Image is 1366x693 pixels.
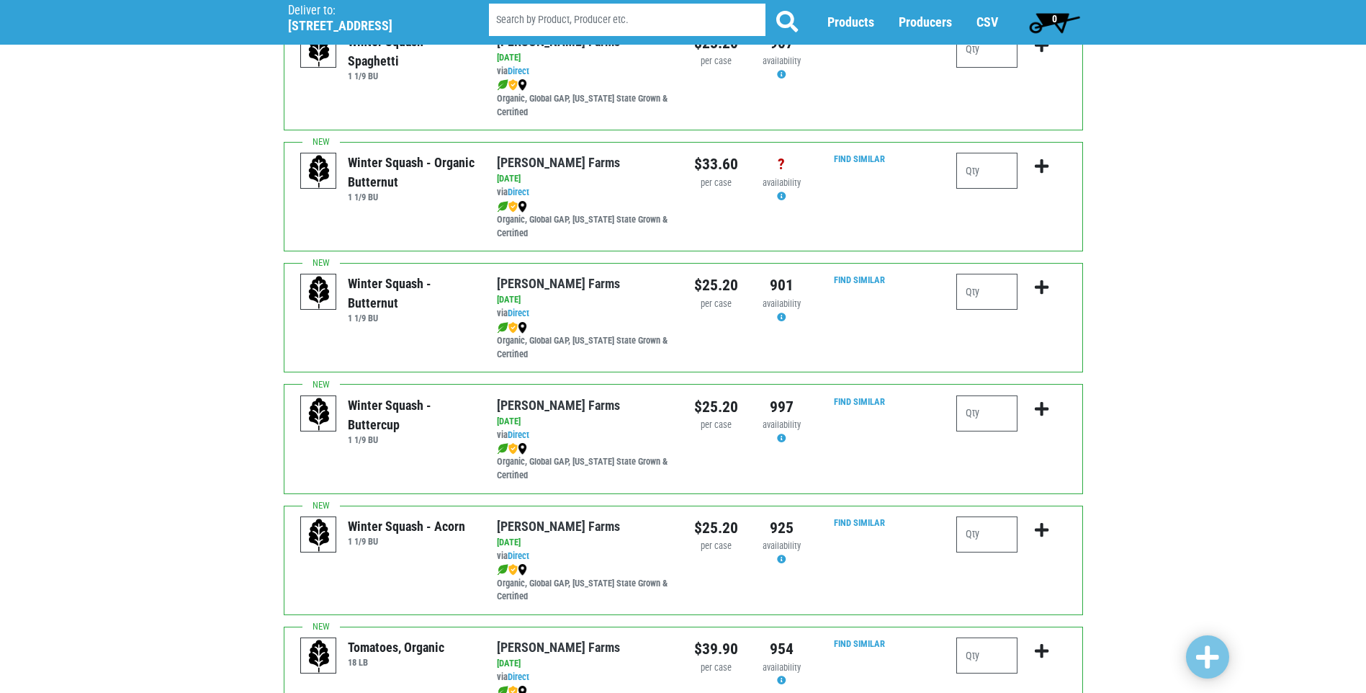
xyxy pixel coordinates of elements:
[508,564,518,576] img: safety-e55c860ca8c00a9c171001a62a92dabd.png
[518,201,527,213] img: map_marker-0e94453035b3232a4d21701695807de9.png
[508,66,529,76] a: Direct
[348,395,475,434] div: Winter Squash - Buttercup
[497,172,672,186] div: [DATE]
[760,153,804,176] div: ?
[288,4,452,18] p: Deliver to:
[497,671,672,684] div: via
[834,396,885,407] a: Find Similar
[956,32,1017,68] input: Qty
[301,153,337,189] img: placeholder-variety-43d6402dacf2d531de610a020419775a.svg
[956,274,1017,310] input: Qty
[497,201,508,213] img: leaf-e5c59151409436ccce96b2ca1b28e03c.png
[508,187,529,197] a: Direct
[834,638,885,649] a: Find Similar
[348,71,475,81] h6: 1 1/9 BU
[497,293,672,307] div: [DATE]
[1023,8,1087,37] a: 0
[497,415,672,429] div: [DATE]
[497,443,508,455] img: leaf-e5c59151409436ccce96b2ca1b28e03c.png
[497,442,672,483] div: Organic, Global GAP, [US_STATE] State Grown & Certified
[497,186,672,200] div: via
[508,429,529,440] a: Direct
[348,153,475,192] div: Winter Squash - Organic Butternut
[348,657,444,668] h6: 18 LB
[763,540,801,551] span: availability
[518,322,527,334] img: map_marker-0e94453035b3232a4d21701695807de9.png
[694,661,738,675] div: per case
[508,308,529,318] a: Direct
[497,519,620,534] a: [PERSON_NAME] Farms
[694,298,738,311] div: per case
[301,32,337,68] img: placeholder-variety-43d6402dacf2d531de610a020419775a.svg
[301,638,337,674] img: placeholder-variety-43d6402dacf2d531de610a020419775a.svg
[760,638,804,661] div: 954
[348,32,475,71] div: Winter Squash - Spaghetti
[763,419,801,430] span: availability
[497,536,672,550] div: [DATE]
[694,274,738,297] div: $25.20
[694,395,738,419] div: $25.20
[518,564,527,576] img: map_marker-0e94453035b3232a4d21701695807de9.png
[497,79,672,120] div: Organic, Global GAP, [US_STATE] State Grown & Certified
[288,18,452,34] h5: [STREET_ADDRESS]
[694,638,738,661] div: $39.90
[301,517,337,553] img: placeholder-variety-43d6402dacf2d531de610a020419775a.svg
[497,657,672,671] div: [DATE]
[518,443,527,455] img: map_marker-0e94453035b3232a4d21701695807de9.png
[834,153,885,164] a: Find Similar
[497,564,508,576] img: leaf-e5c59151409436ccce96b2ca1b28e03c.png
[760,395,804,419] div: 997
[956,517,1017,553] input: Qty
[348,434,475,445] h6: 1 1/9 BU
[497,550,672,563] div: via
[497,276,620,291] a: [PERSON_NAME] Farms
[497,322,508,334] img: leaf-e5c59151409436ccce96b2ca1b28e03c.png
[518,79,527,91] img: map_marker-0e94453035b3232a4d21701695807de9.png
[348,313,475,323] h6: 1 1/9 BU
[301,396,337,432] img: placeholder-variety-43d6402dacf2d531de610a020419775a.svg
[497,563,672,604] div: Organic, Global GAP, [US_STATE] State Grown & Certified
[348,517,465,536] div: Winter Squash - Acorn
[763,298,801,309] span: availability
[301,274,337,310] img: placeholder-variety-43d6402dacf2d531de610a020419775a.svg
[694,55,738,68] div: per case
[1052,13,1057,24] span: 0
[497,155,620,170] a: [PERSON_NAME] Farms
[899,15,952,30] a: Producers
[956,153,1017,189] input: Qty
[956,395,1017,432] input: Qty
[348,274,475,313] div: Winter Squash - Butternut
[694,153,738,176] div: $33.60
[348,192,475,202] h6: 1 1/9 BU
[508,322,518,334] img: safety-e55c860ca8c00a9c171001a62a92dabd.png
[694,419,738,432] div: per case
[976,15,998,30] a: CSV
[348,638,444,657] div: Tomatoes, Organic
[497,34,620,49] a: [PERSON_NAME] Farms
[497,65,672,79] div: via
[763,177,801,188] span: availability
[489,4,765,37] input: Search by Product, Producer etc.
[508,671,529,682] a: Direct
[497,398,620,413] a: [PERSON_NAME] Farms
[497,51,672,65] div: [DATE]
[497,200,672,241] div: Organic, Global GAP, [US_STATE] State Grown & Certified
[834,274,885,285] a: Find Similar
[763,662,801,673] span: availability
[760,517,804,540] div: 925
[508,443,518,455] img: safety-e55c860ca8c00a9c171001a62a92dabd.png
[763,55,801,66] span: availability
[827,15,874,30] a: Products
[694,517,738,540] div: $25.20
[508,550,529,561] a: Direct
[497,321,672,362] div: Organic, Global GAP, [US_STATE] State Grown & Certified
[497,79,508,91] img: leaf-e5c59151409436ccce96b2ca1b28e03c.png
[508,201,518,213] img: safety-e55c860ca8c00a9c171001a62a92dabd.png
[497,429,672,442] div: via
[694,540,738,553] div: per case
[348,536,465,547] h6: 1 1/9 BU
[760,274,804,297] div: 901
[497,640,620,655] a: [PERSON_NAME] Farms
